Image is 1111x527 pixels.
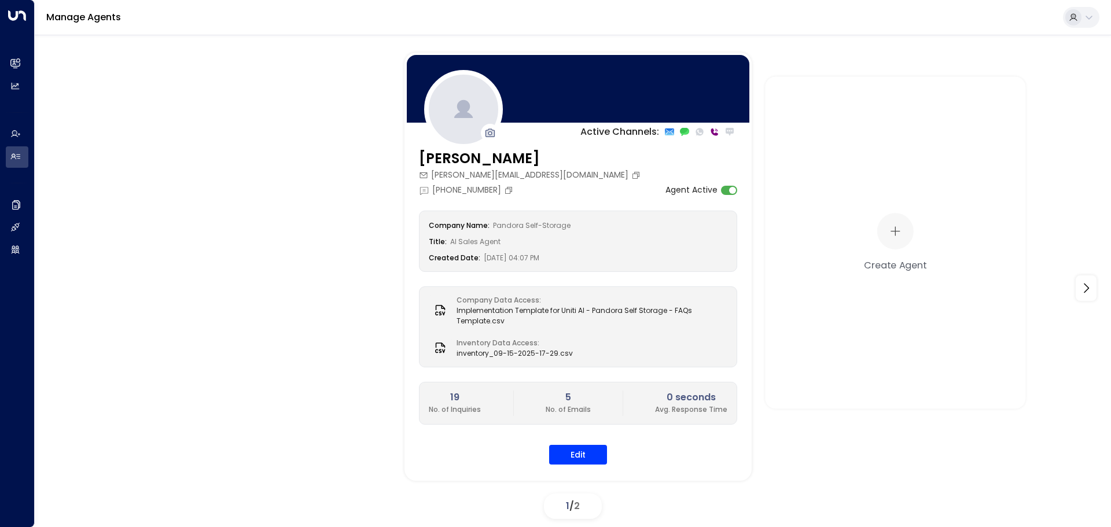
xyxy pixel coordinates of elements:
[655,404,727,415] p: Avg. Response Time
[580,125,659,139] p: Active Channels:
[450,237,501,246] span: AI Sales Agent
[549,445,607,465] button: Edit
[665,184,718,196] label: Agent Active
[631,171,643,180] button: Copy
[46,10,121,24] a: Manage Agents
[429,390,481,404] h2: 19
[429,220,490,230] label: Company Name:
[493,220,571,230] span: Pandora Self-Storage
[864,258,926,272] div: Create Agent
[419,184,516,196] div: [PHONE_NUMBER]
[504,186,516,195] button: Copy
[419,148,643,169] h3: [PERSON_NAME]
[429,237,447,246] label: Title:
[457,348,573,359] span: inventory_09-15-2025-17-29.csv
[484,253,539,263] span: [DATE] 04:07 PM
[429,253,480,263] label: Created Date:
[566,499,569,513] span: 1
[655,390,727,404] h2: 0 seconds
[546,390,591,404] h2: 5
[457,295,722,305] label: Company Data Access:
[429,404,481,415] p: No. of Inquiries
[544,493,602,519] div: /
[457,338,567,348] label: Inventory Data Access:
[574,499,580,513] span: 2
[457,305,727,326] span: Implementation Template for Uniti AI - Pandora Self Storage - FAQs Template.csv
[546,404,591,415] p: No. of Emails
[419,169,643,181] div: [PERSON_NAME][EMAIL_ADDRESS][DOMAIN_NAME]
